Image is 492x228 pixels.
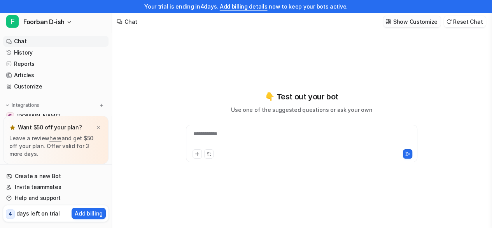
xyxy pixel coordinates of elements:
button: Add billing [72,208,106,219]
img: reset [446,19,452,25]
span: [DOMAIN_NAME] [16,112,60,120]
a: Articles [3,70,109,81]
a: Add billing details [220,3,268,10]
img: www.foorban.com [8,114,12,118]
img: x [96,125,101,130]
a: Help and support [3,193,109,203]
img: menu_add.svg [99,103,104,108]
p: Add billing [75,209,103,217]
img: customize [385,19,391,25]
p: Leave a review and get $50 off your plan. Offer valid for 3 more days. [9,134,102,158]
img: expand menu [5,103,10,108]
div: Chat [124,18,137,26]
p: Integrations [12,102,39,108]
p: days left on trial [16,209,60,217]
button: Show Customize [383,16,441,27]
p: Want $50 off your plan? [18,124,82,131]
a: Reports [3,58,109,69]
p: 👇 Test out your bot [265,91,338,103]
a: here [49,135,61,141]
a: Create a new Bot [3,171,109,182]
span: F [6,15,19,28]
p: 4 [9,210,12,217]
a: Customize [3,81,109,92]
button: Reset Chat [444,16,486,27]
button: Integrations [3,101,42,109]
img: star [9,124,16,131]
p: Use one of the suggested questions or ask your own [231,106,372,114]
a: History [3,47,109,58]
span: Foorban D-ish [23,16,65,27]
a: www.foorban.com[DOMAIN_NAME] [3,111,109,122]
p: Show Customize [393,18,438,26]
a: Chat [3,36,109,47]
a: Invite teammates [3,182,109,193]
